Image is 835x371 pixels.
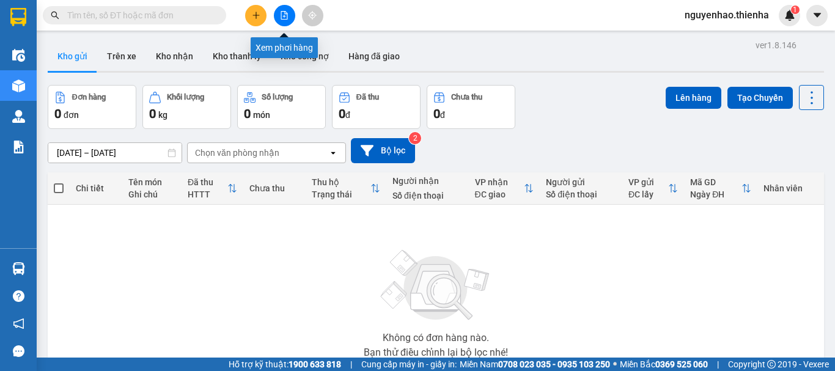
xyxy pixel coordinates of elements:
[149,106,156,121] span: 0
[244,106,251,121] span: 0
[546,177,616,187] div: Người gửi
[356,93,379,101] div: Đã thu
[48,85,136,129] button: Đơn hàng0đơn
[252,11,260,20] span: plus
[167,93,204,101] div: Khối lượng
[229,358,341,371] span: Hỗ trợ kỹ thuật:
[312,189,370,199] div: Trạng thái
[628,189,668,199] div: ĐC lấy
[351,138,415,163] button: Bộ lọc
[475,177,524,187] div: VP nhận
[717,358,719,371] span: |
[622,172,684,205] th: Toggle SortBy
[727,87,793,109] button: Tạo Chuyến
[13,290,24,302] span: question-circle
[128,189,175,199] div: Ghi chú
[806,5,828,26] button: caret-down
[182,172,243,205] th: Toggle SortBy
[460,358,610,371] span: Miền Nam
[784,10,795,21] img: icon-new-feature
[64,110,79,120] span: đơn
[12,262,25,275] img: warehouse-icon
[10,8,26,26] img: logo-vxr
[188,177,227,187] div: Đã thu
[195,147,279,159] div: Chọn văn phòng nhận
[308,11,317,20] span: aim
[498,359,610,369] strong: 0708 023 035 - 0935 103 250
[345,110,350,120] span: đ
[328,148,338,158] svg: open
[409,132,421,144] sup: 2
[332,85,421,129] button: Đã thu0đ
[375,243,497,328] img: svg+xml;base64,PHN2ZyBjbGFzcz0ibGlzdC1wbHVnX19zdmciIHhtbG5zPSJodHRwOi8vd3d3LnczLm9yZy8yMDAwL3N2Zy...
[262,93,293,101] div: Số lượng
[249,183,299,193] div: Chưa thu
[469,172,540,205] th: Toggle SortBy
[767,360,776,369] span: copyright
[253,110,270,120] span: món
[427,85,515,129] button: Chưa thu0đ
[12,49,25,62] img: warehouse-icon
[13,318,24,329] span: notification
[128,177,175,187] div: Tên món
[793,6,797,14] span: 1
[364,348,508,358] div: Bạn thử điều chỉnh lại bộ lọc nhé!
[433,106,440,121] span: 0
[306,172,386,205] th: Toggle SortBy
[54,106,61,121] span: 0
[302,5,323,26] button: aim
[620,358,708,371] span: Miền Bắc
[655,359,708,369] strong: 0369 525 060
[72,93,106,101] div: Đơn hàng
[12,141,25,153] img: solution-icon
[158,110,167,120] span: kg
[48,42,97,71] button: Kho gửi
[392,176,463,186] div: Người nhận
[13,345,24,357] span: message
[613,362,617,367] span: ⚪️
[812,10,823,21] span: caret-down
[312,177,370,187] div: Thu hộ
[684,172,757,205] th: Toggle SortBy
[361,358,457,371] span: Cung cấp máy in - giấy in:
[271,42,339,71] button: Kho công nợ
[392,191,463,200] div: Số điện thoại
[675,7,779,23] span: nguyenhao.thienha
[51,11,59,20] span: search
[203,42,271,71] button: Kho thanh lý
[289,359,341,369] strong: 1900 633 818
[666,87,721,109] button: Lên hàng
[546,189,616,199] div: Số điện thoại
[67,9,212,22] input: Tìm tên, số ĐT hoặc mã đơn
[383,333,489,343] div: Không có đơn hàng nào.
[690,177,741,187] div: Mã GD
[245,5,267,26] button: plus
[690,189,741,199] div: Ngày ĐH
[48,143,182,163] input: Select a date range.
[280,11,289,20] span: file-add
[756,39,796,52] div: ver 1.8.146
[628,177,668,187] div: VP gửi
[12,79,25,92] img: warehouse-icon
[146,42,203,71] button: Kho nhận
[142,85,231,129] button: Khối lượng0kg
[451,93,482,101] div: Chưa thu
[475,189,524,199] div: ĐC giao
[763,183,818,193] div: Nhân viên
[440,110,445,120] span: đ
[791,6,800,14] sup: 1
[97,42,146,71] button: Trên xe
[188,189,227,199] div: HTTT
[350,358,352,371] span: |
[237,85,326,129] button: Số lượng0món
[274,5,295,26] button: file-add
[339,106,345,121] span: 0
[339,42,410,71] button: Hàng đã giao
[76,183,116,193] div: Chi tiết
[12,110,25,123] img: warehouse-icon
